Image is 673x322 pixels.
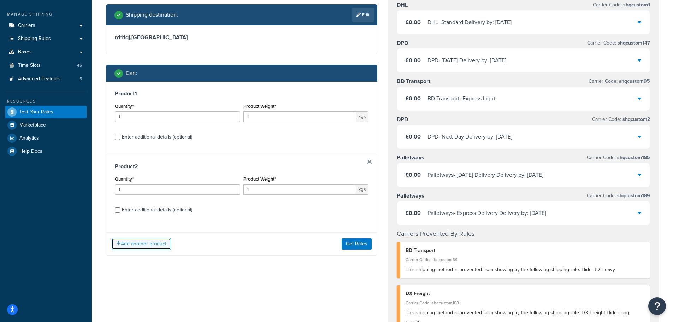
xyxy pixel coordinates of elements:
div: Carrier Code: shqcustom188 [406,298,645,308]
span: shqcustom1 [622,1,650,8]
div: BD Transport [406,246,645,256]
span: Shipping Rules [18,36,51,42]
a: Boxes [5,46,87,59]
span: £0.00 [406,133,421,141]
p: Carrier Code: [587,191,650,201]
div: DX Freight [406,289,645,299]
span: Carriers [18,23,35,29]
p: Carrier Code: [589,76,650,86]
span: 45 [77,63,82,69]
button: Get Rates [342,238,372,250]
div: Enter additional details (optional) [122,132,192,142]
p: Carrier Code: [587,38,650,48]
h3: DPD [397,116,408,123]
h3: DPD [397,40,408,47]
span: shqcustom185 [616,154,650,161]
a: Analytics [5,132,87,145]
a: Help Docs [5,145,87,158]
input: Enter additional details (optional) [115,135,120,140]
label: Quantity* [115,104,134,109]
span: £0.00 [406,94,421,103]
a: Advanced Features5 [5,72,87,86]
button: Add another product [112,238,171,250]
h3: Palletways [397,154,424,161]
a: Shipping Rules [5,32,87,45]
span: shqcustom2 [621,116,650,123]
input: Enter additional details (optional) [115,207,120,213]
h2: Cart : [126,70,137,76]
p: Carrier Code: [587,153,650,163]
span: Time Slots [18,63,41,69]
a: Test Your Rates [5,106,87,118]
span: shqcustom189 [616,192,650,199]
input: 0.00 [243,111,356,122]
div: Palletways - [DATE] Delivery Delivery by: [DATE] [427,170,543,180]
div: DHL - Standard Delivery by: [DATE] [427,17,512,27]
div: DPD - Next Day Delivery by: [DATE] [427,132,512,142]
span: £0.00 [406,56,421,64]
label: Quantity* [115,176,134,182]
div: DPD - [DATE] Delivery by: [DATE] [427,55,506,65]
li: Time Slots [5,59,87,72]
span: £0.00 [406,18,421,26]
h3: BD Transport [397,78,430,85]
span: Analytics [19,135,39,141]
div: Carrier Code: shqcustom69 [406,255,645,265]
div: Palletways - Express Delivery Delivery by: [DATE] [427,208,546,218]
input: 0 [115,111,240,122]
p: Carrier Code: [592,115,650,124]
div: Manage Shipping [5,11,87,17]
span: Boxes [18,49,32,55]
h4: Carriers Prevented By Rules [397,229,650,239]
li: Advanced Features [5,72,87,86]
a: Remove Item [367,160,372,164]
h3: DHL [397,1,408,8]
a: Carriers [5,19,87,32]
span: kgs [356,184,368,195]
span: £0.00 [406,171,421,179]
span: 5 [79,76,82,82]
span: Test Your Rates [19,109,53,115]
span: shqcustom147 [616,39,650,47]
h3: n111qj , [GEOGRAPHIC_DATA] [115,34,368,41]
h3: Palletways [397,192,424,199]
span: This shipping method is prevented from showing by the following shipping rule: Hide BD Heavy [406,266,615,273]
input: 0.00 [243,184,356,195]
button: Open Resource Center [648,297,666,315]
a: Edit [352,8,374,22]
h2: Shipping destination : [126,12,178,18]
span: Advanced Features [18,76,61,82]
label: Product Weight* [243,104,276,109]
div: Resources [5,98,87,104]
span: £0.00 [406,209,421,217]
div: Enter additional details (optional) [122,205,192,215]
a: Marketplace [5,119,87,131]
span: kgs [356,111,368,122]
h3: Product 1 [115,90,368,97]
h3: Product 2 [115,163,368,170]
div: BD Transport - Express Light [427,94,495,104]
label: Product Weight* [243,176,276,182]
span: Marketplace [19,122,46,128]
span: shqcustom95 [618,77,650,85]
input: 0 [115,184,240,195]
a: Time Slots45 [5,59,87,72]
span: Help Docs [19,148,42,154]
